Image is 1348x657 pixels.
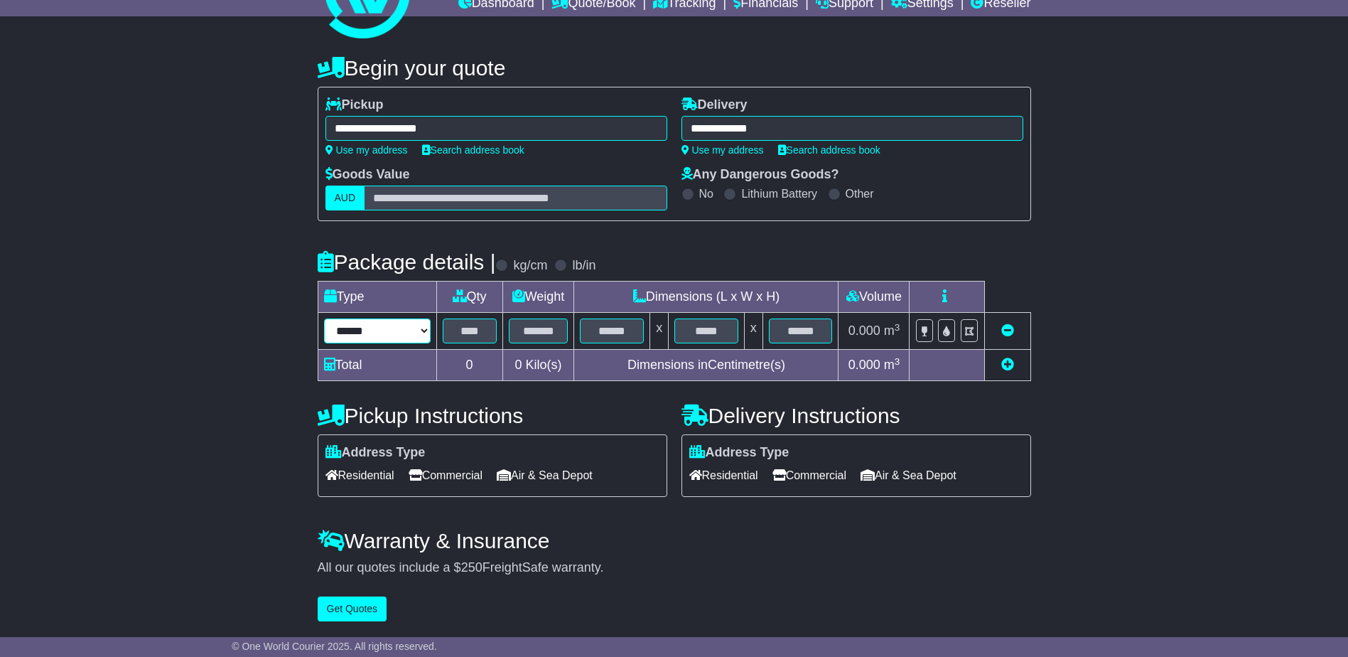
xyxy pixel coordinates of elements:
[318,250,496,274] h4: Package details |
[325,97,384,113] label: Pickup
[848,324,880,338] span: 0.000
[681,167,839,183] label: Any Dangerous Goods?
[689,464,758,486] span: Residential
[741,187,817,201] label: Lithium Battery
[861,464,956,486] span: Air & Sea Depot
[574,350,839,381] td: Dimensions in Centimetre(s)
[325,144,408,156] a: Use my address
[895,322,900,333] sup: 3
[574,282,839,313] td: Dimensions (L x W x H)
[689,445,789,461] label: Address Type
[502,282,574,313] td: Weight
[848,358,880,372] span: 0.000
[318,350,436,381] td: Total
[1001,324,1014,338] a: Remove this item
[497,464,593,486] span: Air & Sea Depot
[846,187,874,201] label: Other
[681,144,764,156] a: Use my address
[422,144,524,156] a: Search address book
[778,144,880,156] a: Search address book
[650,313,669,350] td: x
[513,258,547,274] label: kg/cm
[461,560,482,575] span: 250
[1001,358,1014,372] a: Add new item
[895,356,900,367] sup: 3
[699,187,713,201] label: No
[884,358,900,372] span: m
[232,641,437,652] span: © One World Courier 2025. All rights reserved.
[839,282,910,313] td: Volume
[318,529,1031,552] h4: Warranty & Insurance
[318,560,1031,576] div: All our quotes include a $ FreightSafe warranty.
[318,597,387,621] button: Get Quotes
[325,186,365,210] label: AUD
[502,350,574,381] td: Kilo(s)
[681,404,1031,427] h4: Delivery Instructions
[325,464,394,486] span: Residential
[325,167,410,183] label: Goods Value
[772,464,846,486] span: Commercial
[436,350,502,381] td: 0
[318,282,436,313] td: Type
[744,313,762,350] td: x
[514,358,522,372] span: 0
[325,445,426,461] label: Address Type
[681,97,748,113] label: Delivery
[572,258,595,274] label: lb/in
[318,56,1031,80] h4: Begin your quote
[436,282,502,313] td: Qty
[884,324,900,338] span: m
[409,464,482,486] span: Commercial
[318,404,667,427] h4: Pickup Instructions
